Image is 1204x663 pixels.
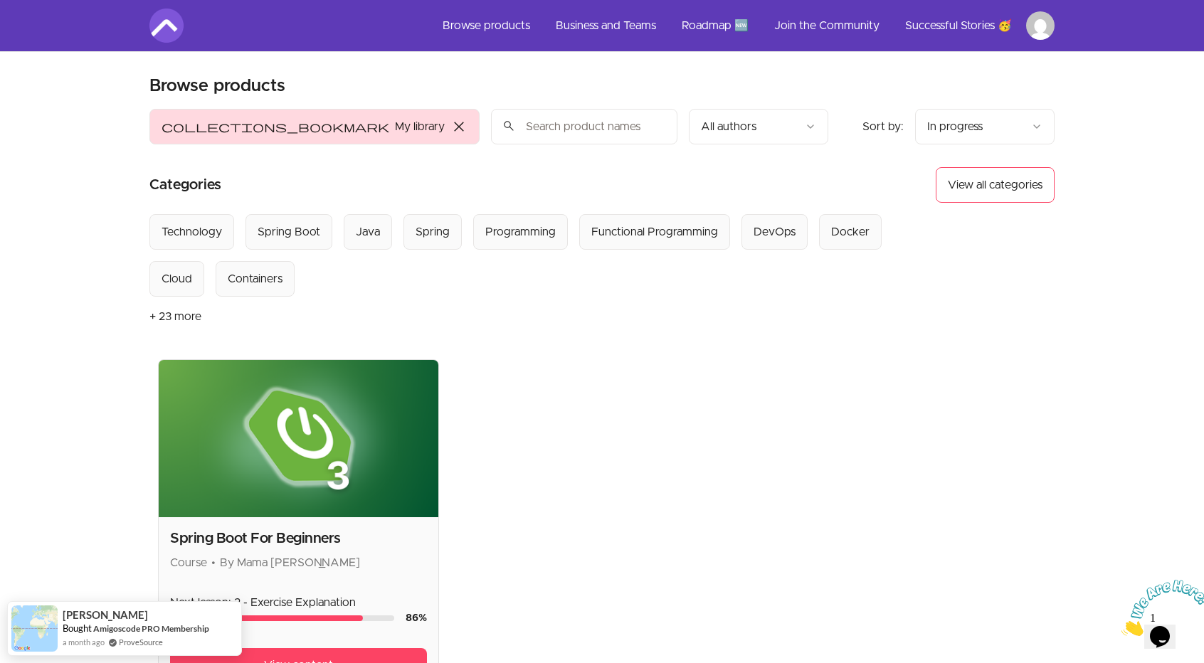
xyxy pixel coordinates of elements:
[431,9,1055,43] nav: Main
[162,118,389,135] span: collections_bookmark
[485,223,556,240] div: Programming
[1026,11,1055,40] img: Profile image for Ragıp Şamil Bekiryazıcı
[915,109,1055,144] button: Product sort options
[894,9,1023,43] a: Successful Stories 🥳
[670,9,760,43] a: Roadmap 🆕
[831,223,870,240] div: Docker
[170,557,207,568] span: Course
[431,9,542,43] a: Browse products
[406,613,427,623] span: 86 %
[754,223,796,240] div: DevOps
[258,223,320,240] div: Spring Boot
[170,529,427,548] h2: Spring Boot For Beginners
[6,6,11,18] span: 1
[220,557,360,568] span: By Mama [PERSON_NAME]
[591,223,718,240] div: Functional Programming
[228,270,282,287] div: Containers
[1116,574,1204,642] iframe: chat widget
[93,623,209,634] a: Amigoscode PRO Membership
[502,116,515,136] span: search
[63,622,92,634] span: Bought
[211,557,216,568] span: •
[491,109,677,144] input: Search product names
[162,223,222,240] div: Technology
[862,121,904,132] span: Sort by:
[149,109,480,144] button: Filter by My library
[6,6,94,62] img: Chat attention grabber
[63,609,148,621] span: [PERSON_NAME]
[11,605,58,652] img: provesource social proof notification image
[170,594,427,611] p: Next lesson: 2 - Exercise Explanation
[149,167,221,203] h2: Categories
[356,223,380,240] div: Java
[689,109,828,144] button: Filter by author
[450,118,468,135] span: close
[119,636,163,648] a: ProveSource
[149,75,285,97] h1: Browse products
[149,297,201,336] button: + 23 more
[63,636,105,649] span: a month ago
[763,9,891,43] a: Join the Community
[544,9,667,43] a: Business and Teams
[416,223,450,240] div: Spring
[936,167,1055,203] button: View all categories
[149,9,184,43] img: Amigoscode logo
[159,360,438,517] img: Product image for Spring Boot For Beginners
[162,270,192,287] div: Cloud
[170,615,394,621] div: Course progress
